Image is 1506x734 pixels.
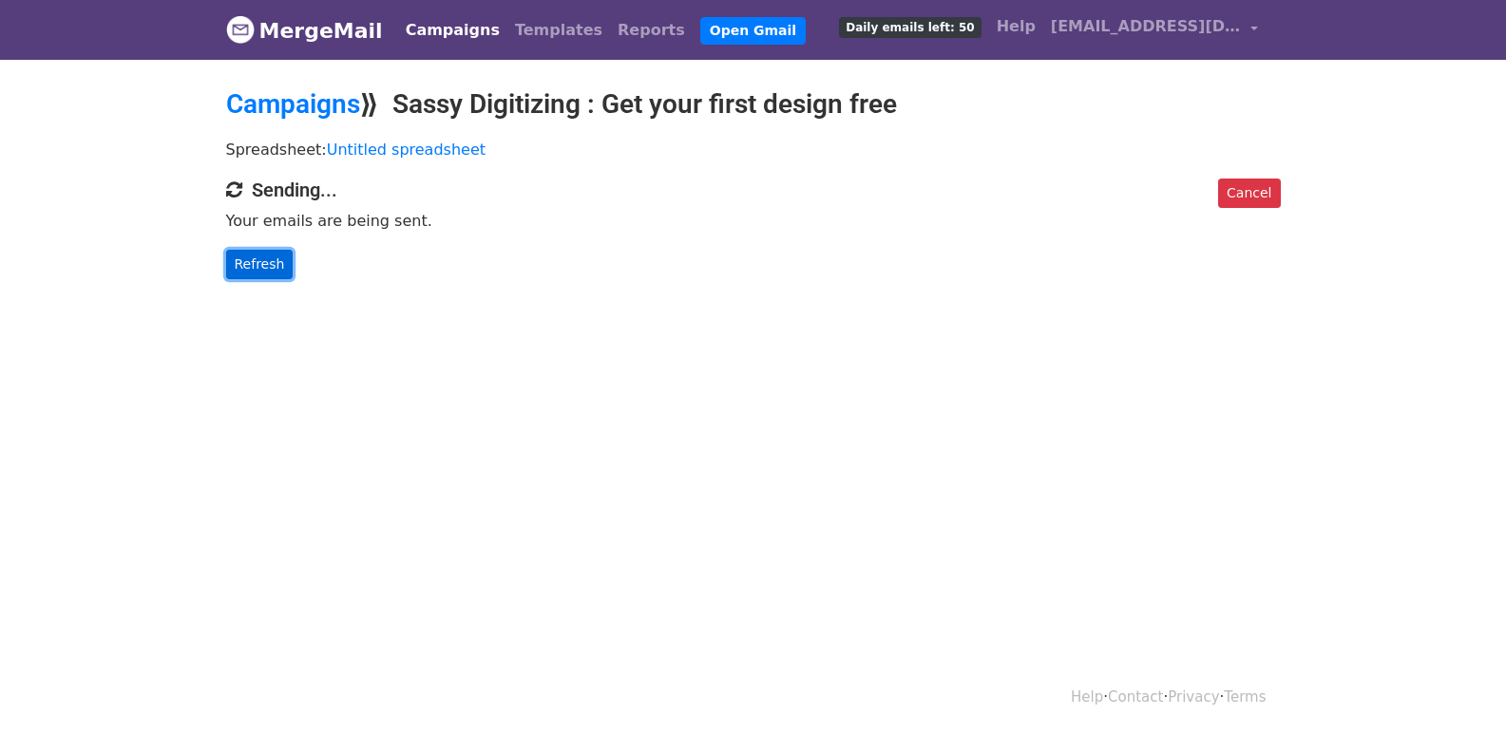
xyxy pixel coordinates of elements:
[1043,8,1266,52] a: [EMAIL_ADDRESS][DOMAIN_NAME]
[226,88,360,120] a: Campaigns
[1108,688,1163,706] a: Contact
[507,11,610,49] a: Templates
[1071,688,1103,706] a: Help
[226,211,1281,231] p: Your emails are being sent.
[226,179,1281,201] h4: Sending...
[610,11,693,49] a: Reports
[700,17,806,45] a: Open Gmail
[1051,15,1241,38] span: [EMAIL_ADDRESS][DOMAIN_NAME]
[226,10,383,50] a: MergeMail
[831,8,988,46] a: Daily emails left: 50
[327,141,486,159] a: Untitled spreadsheet
[226,88,1281,121] h2: ⟫ Sassy Digitizing : Get your first design free
[226,140,1281,160] p: Spreadsheet:
[989,8,1043,46] a: Help
[226,15,255,44] img: MergeMail logo
[398,11,507,49] a: Campaigns
[839,17,981,38] span: Daily emails left: 50
[1168,688,1219,706] a: Privacy
[1218,179,1280,208] a: Cancel
[1411,643,1506,734] iframe: Chat Widget
[1224,688,1266,706] a: Terms
[226,250,294,279] a: Refresh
